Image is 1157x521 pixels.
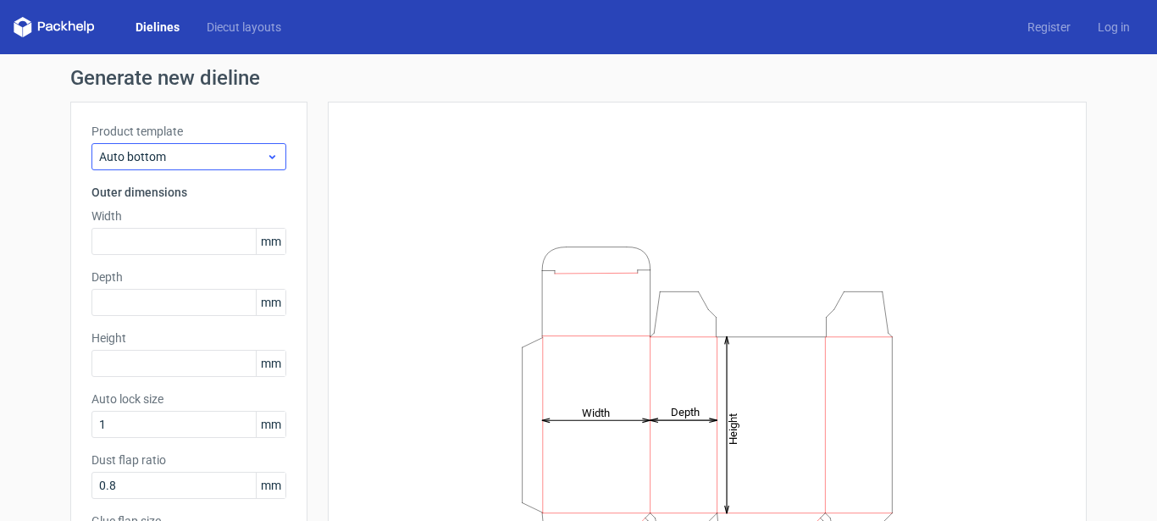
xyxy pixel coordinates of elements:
[1084,19,1143,36] a: Log in
[256,473,285,498] span: mm
[193,19,295,36] a: Diecut layouts
[122,19,193,36] a: Dielines
[727,413,739,444] tspan: Height
[1014,19,1084,36] a: Register
[91,184,286,201] h3: Outer dimensions
[256,290,285,315] span: mm
[99,148,266,165] span: Auto bottom
[91,391,286,407] label: Auto lock size
[91,208,286,224] label: Width
[256,351,285,376] span: mm
[91,269,286,285] label: Depth
[70,68,1087,88] h1: Generate new dieline
[256,229,285,254] span: mm
[671,406,700,418] tspan: Depth
[256,412,285,437] span: mm
[91,330,286,346] label: Height
[582,406,610,418] tspan: Width
[91,452,286,468] label: Dust flap ratio
[91,123,286,140] label: Product template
